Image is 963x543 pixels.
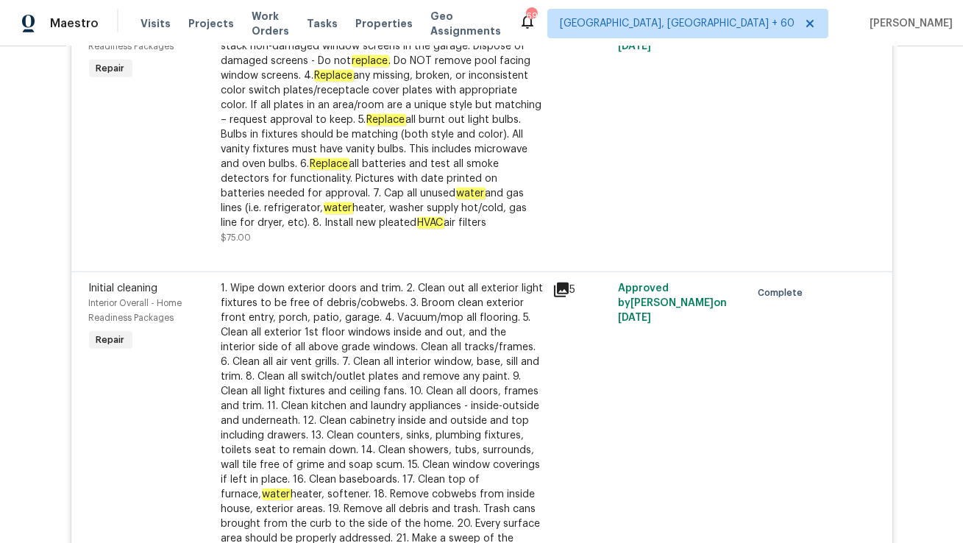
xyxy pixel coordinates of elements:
[430,9,501,38] span: Geo Assignments
[90,61,131,76] span: Repair
[324,202,353,214] em: water
[417,217,444,229] em: HVAC
[307,18,338,29] span: Tasks
[366,114,406,126] em: Replace
[560,16,795,31] span: [GEOGRAPHIC_DATA], [GEOGRAPHIC_DATA] + 60
[50,16,99,31] span: Maestro
[456,188,486,199] em: water
[618,41,651,52] span: [DATE]
[618,313,651,323] span: [DATE]
[89,299,182,322] span: Interior Overall - Home Readiness Packages
[355,16,413,31] span: Properties
[310,158,349,170] em: Replace
[262,489,291,500] em: water
[252,9,289,38] span: Work Orders
[188,16,234,31] span: Projects
[221,10,544,230] div: 1. all missing and/or damaged door stops and strike plates. 2. Remove any broken or damaged blind...
[89,283,158,294] span: Initial cleaning
[221,233,252,242] span: $75.00
[552,281,610,299] div: 5
[526,9,536,24] div: 696
[758,285,809,300] span: Complete
[314,70,354,82] em: Replace
[90,333,131,347] span: Repair
[141,16,171,31] span: Visits
[864,16,953,31] span: [PERSON_NAME]
[352,55,389,67] em: replace
[618,283,727,323] span: Approved by [PERSON_NAME] on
